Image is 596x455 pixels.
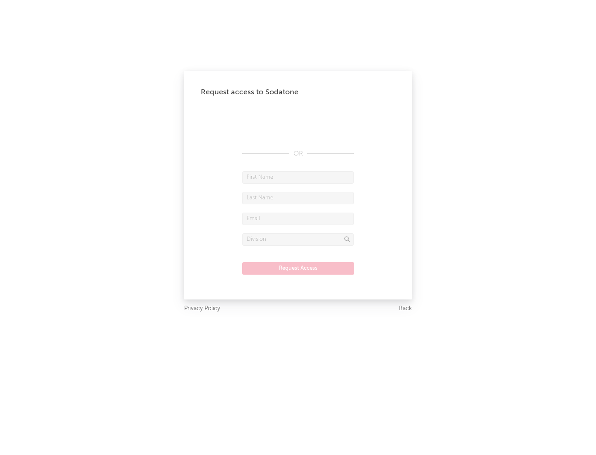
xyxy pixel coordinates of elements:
input: First Name [242,171,354,184]
button: Request Access [242,262,354,275]
input: Division [242,233,354,246]
a: Privacy Policy [184,304,220,314]
a: Back [399,304,412,314]
input: Email [242,213,354,225]
input: Last Name [242,192,354,204]
div: OR [242,149,354,159]
div: Request access to Sodatone [201,87,395,97]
